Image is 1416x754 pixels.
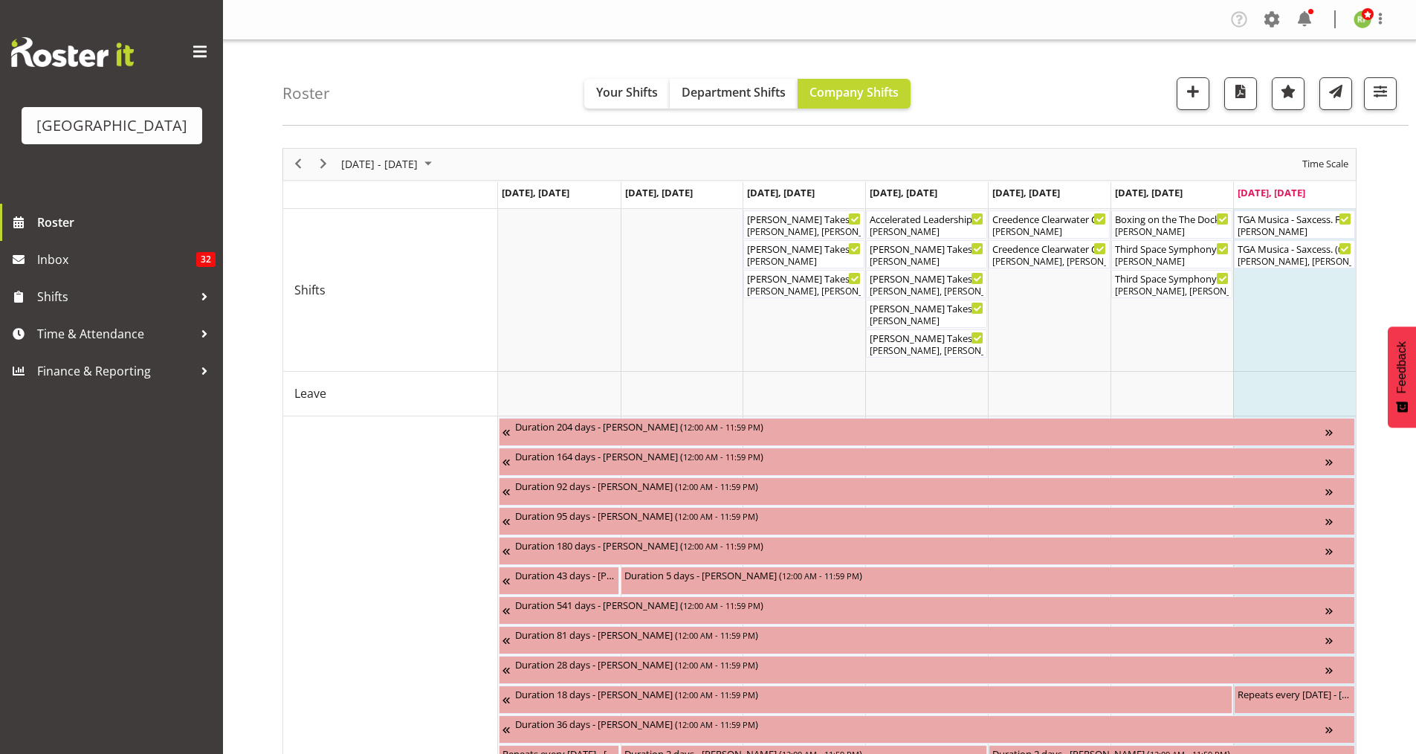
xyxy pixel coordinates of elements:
div: [PERSON_NAME] Takes Flight FOHM shift ( ) [747,241,861,256]
img: richard-freeman9074.jpg [1354,10,1371,28]
button: Department Shifts [670,79,798,109]
button: Previous [288,155,308,173]
span: Company Shifts [809,84,899,100]
img: Rosterit website logo [11,37,134,67]
span: Roster [37,211,216,233]
span: [DATE], [DATE] [1115,186,1183,199]
div: Unavailability"s event - Duration 92 days - Heather Powell Begin From Tuesday, June 3, 2025 at 12... [499,477,1355,506]
div: Boxing on the The Dock II Cargo Shed ( ) [1115,211,1229,226]
div: Unavailability"s event - Repeats every sunday - Jordan Sanft Begin From Sunday, August 24, 2025 a... [1234,686,1355,714]
span: 12:00 AM - 11:59 PM [678,689,755,700]
button: Send a list of all shifts for the selected filtered period to all rostered employees. [1319,77,1352,110]
button: Time Scale [1300,155,1351,173]
div: Unavailability"s event - Duration 180 days - Katrina Luca Begin From Friday, July 4, 2025 at 12:0... [499,537,1355,565]
span: Time Scale [1301,155,1350,173]
div: Unavailability"s event - Duration 5 days - Amy Duncanson Begin From Tuesday, August 19, 2025 at 1... [621,567,1354,595]
div: [GEOGRAPHIC_DATA] [36,115,187,137]
div: Repeats every [DATE] - [PERSON_NAME] ( ) [1238,686,1351,701]
div: Unavailability"s event - Duration 164 days - Ailie Rundle Begin From Friday, March 21, 2025 at 12... [499,448,1355,476]
span: 12:00 AM - 11:59 PM [678,718,755,730]
div: Duration 92 days - [PERSON_NAME] ( ) [515,478,1325,493]
div: [PERSON_NAME], [PERSON_NAME], [PERSON_NAME], [PERSON_NAME], [PERSON_NAME], [PERSON_NAME], [PERSON... [992,255,1106,268]
span: Shifts [37,286,193,308]
div: Shifts"s event - Accelerated Leadership 2 Begin From Thursday, August 21, 2025 at 8:30:00 AM GMT+... [866,210,987,239]
button: Company Shifts [798,79,911,109]
button: Highlight an important date within the roster. [1272,77,1305,110]
h4: Roster [282,85,330,102]
div: [PERSON_NAME] Takes Flight ( ) [747,271,861,286]
span: [DATE], [DATE] [870,186,937,199]
span: Feedback [1395,341,1409,393]
div: [PERSON_NAME] [1238,225,1351,239]
span: 12:00 AM - 11:59 PM [683,451,760,463]
div: Unavailability"s event - Duration 204 days - Fiona Macnab Begin From Monday, March 10, 2025 at 12... [499,418,1355,446]
div: [PERSON_NAME], [PERSON_NAME], [PERSON_NAME], [PERSON_NAME] [1238,255,1351,268]
div: [PERSON_NAME] [870,315,983,328]
span: 12:00 AM - 11:59 PM [678,510,755,522]
span: [DATE], [DATE] [1238,186,1305,199]
div: [PERSON_NAME] Takes Flight ( ) [870,330,983,345]
button: Feedback - Show survey [1388,326,1416,428]
div: Creedence Clearwater Collective 2025 ( ) [992,241,1106,256]
div: Duration 36 days - [PERSON_NAME] ( ) [515,716,1325,731]
span: 32 [196,252,216,267]
button: Add a new shift [1177,77,1209,110]
div: Third Space Symphony FOHM shift ( ) [1115,241,1229,256]
button: Download a PDF of the roster according to the set date range. [1224,77,1257,110]
div: Duration 81 days - [PERSON_NAME] ( ) [515,627,1325,642]
div: [PERSON_NAME] Takes Flight FOHM shift ( ) [870,241,983,256]
div: Shifts"s event - TGA Musica - Saxcess. Begin From Sunday, August 24, 2025 at 3:00:00 PM GMT+12:00... [1234,240,1355,268]
button: Filter Shifts [1364,77,1397,110]
div: Unavailability"s event - Duration 43 days - David Fourie Begin From Sunday, July 6, 2025 at 12:00... [499,567,620,595]
div: Duration 43 days - [PERSON_NAME] ( ) [515,567,616,582]
div: Unavailability"s event - Duration 81 days - Grace Cavell Begin From Thursday, July 17, 2025 at 12... [499,626,1355,654]
div: [PERSON_NAME] [1115,225,1229,239]
span: [DATE] - [DATE] [340,155,419,173]
td: Shifts resource [283,209,498,372]
div: Shifts"s event - TGA Musica - Saxcess. FOHM Shift Begin From Sunday, August 24, 2025 at 2:30:00 P... [1234,210,1355,239]
div: Unavailability"s event - Duration 18 days - Jacinta Derriman Begin From Tuesday, August 5, 2025 a... [499,686,1232,714]
div: [PERSON_NAME], [PERSON_NAME], [PERSON_NAME], [PERSON_NAME], [PERSON_NAME], [PERSON_NAME], [PERSON... [747,285,861,298]
div: Unavailability"s event - Duration 28 days - Lesley Brough Begin From Saturday, August 2, 2025 at ... [499,656,1355,684]
span: 12:00 AM - 11:59 PM [678,480,755,492]
span: Shifts [294,281,326,299]
span: Leave [294,384,326,402]
div: Duration 28 days - [PERSON_NAME] ( ) [515,657,1325,671]
div: Duration 95 days - [PERSON_NAME] ( ) [515,508,1325,523]
div: [PERSON_NAME] [747,255,861,268]
div: Shifts"s event - Mad Pearce Takes Flight FOHM shift Begin From Thursday, August 21, 2025 at 4:15:... [866,300,987,328]
span: [DATE], [DATE] [747,186,815,199]
div: Shifts"s event - Creedence Clearwater Collective 2025 FOHM shift Begin From Friday, August 22, 20... [989,210,1110,239]
div: Duration 5 days - [PERSON_NAME] ( ) [624,567,1351,582]
span: Finance & Reporting [37,360,193,382]
span: 12:00 AM - 11:59 PM [683,421,760,433]
div: [PERSON_NAME], [PERSON_NAME] [747,225,861,239]
div: [PERSON_NAME] Takes Flight FOHM shift ( ) [870,300,983,315]
div: August 18 - 24, 2025 [336,149,441,180]
span: Your Shifts [596,84,658,100]
div: Shifts"s event - Mad Pearce Takes Flight FOHM shift Begin From Thursday, August 21, 2025 at 1:15:... [866,240,987,268]
div: Duration 204 days - [PERSON_NAME] ( ) [515,419,1325,434]
span: Inbox [37,248,196,271]
span: 12:00 AM - 11:59 PM [683,540,760,552]
div: Third Space Symphony ( ) [1115,271,1229,286]
span: 03:00 PM - 06:10 PM [1338,243,1415,255]
div: Duration 541 days - [PERSON_NAME] ( ) [515,597,1325,612]
div: Shifts"s event - Third Space Symphony Begin From Saturday, August 23, 2025 at 6:30:00 PM GMT+12:0... [1111,270,1232,298]
div: [PERSON_NAME] [992,225,1106,239]
div: Unavailability"s event - Duration 36 days - Caro Richards Begin From Sunday, August 10, 2025 at 1... [499,715,1355,744]
span: Time & Attendance [37,323,193,345]
div: Shifts"s event - Mad Pearce Takes Flight Begin From Wednesday, August 20, 2025 at 5:00:00 PM GMT+... [743,270,864,298]
div: Shifts"s event - Boxing on the The Dock II Cargo Shed Begin From Saturday, August 23, 2025 at 10:... [1111,210,1232,239]
span: [DATE], [DATE] [992,186,1060,199]
div: [PERSON_NAME], [PERSON_NAME], [PERSON_NAME], [PERSON_NAME], [PERSON_NAME], [PERSON_NAME], [PERSON... [1115,285,1229,298]
button: Your Shifts [584,79,670,109]
span: [DATE], [DATE] [502,186,569,199]
div: Shifts"s event - Creedence Clearwater Collective 2025 Begin From Friday, August 22, 2025 at 6:30:... [989,240,1110,268]
button: August 2025 [339,155,439,173]
div: Accelerated Leadership 2 ( ) [870,211,983,226]
span: 12:00 AM - 11:59 PM [683,599,760,611]
div: Unavailability"s event - Duration 95 days - Ciska Vogelzang Begin From Wednesday, June 11, 2025 a... [499,507,1355,535]
div: Creedence Clearwater Collective 2025 FOHM shift ( ) [992,211,1106,226]
div: Shifts"s event - Third Space Symphony FOHM shift Begin From Saturday, August 23, 2025 at 5:45:00 ... [1111,240,1232,268]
